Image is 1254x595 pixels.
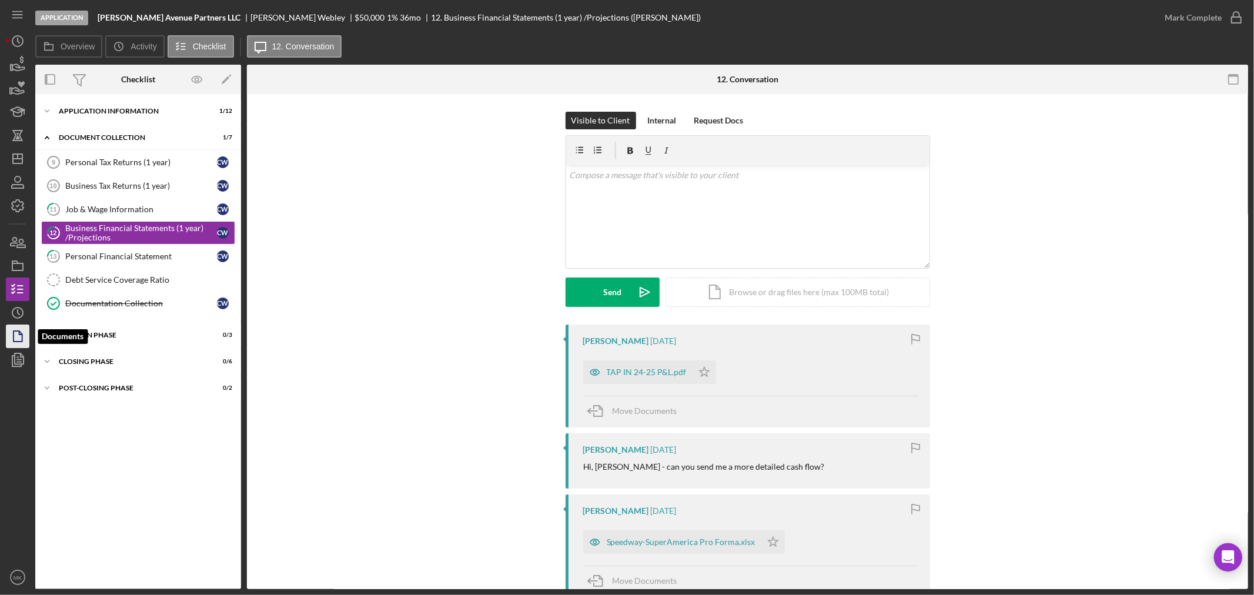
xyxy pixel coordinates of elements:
div: C W [217,250,229,262]
button: Request Docs [688,112,750,129]
div: C W [217,203,229,215]
tspan: 10 [49,182,56,189]
time: 2025-09-29 15:57 [651,445,677,454]
label: Overview [61,42,95,51]
label: 12. Conversation [272,42,335,51]
a: Debt Service Coverage Ratio [41,268,235,292]
a: 10Business Tax Returns (1 year)CW [41,174,235,198]
div: Debt Service Coverage Ratio [65,275,235,285]
div: Personal Financial Statement [65,252,217,261]
div: Application Information [59,108,203,115]
span: Move Documents [613,406,677,416]
div: Document Collection [59,134,203,141]
div: Application [35,11,88,25]
tspan: 9 [52,159,55,166]
div: Send [603,278,621,307]
a: 9Personal Tax Returns (1 year)CW [41,151,235,174]
button: 12. Conversation [247,35,342,58]
button: TAP IN 24-25 P&L.pdf [583,360,716,384]
button: Speedway-SuperAmerica Pro Forma.xlsx [583,530,785,554]
div: Post-Closing Phase [59,385,203,392]
time: 2025-09-27 18:56 [651,506,677,516]
div: 36 mo [400,13,421,22]
tspan: 11 [50,205,57,213]
div: C W [217,227,229,239]
button: Send [566,278,660,307]
button: MK [6,566,29,589]
div: Personal Tax Returns (1 year) [65,158,217,167]
div: 1 / 12 [211,108,232,115]
div: TAP IN 24-25 P&L.pdf [607,367,687,377]
a: 12Business Financial Statements (1 year) /ProjectionsCW [41,221,235,245]
a: 11Job & Wage InformationCW [41,198,235,221]
div: Business Financial Statements (1 year) /Projections [65,223,217,242]
span: $50,000 [355,12,385,22]
button: Mark Complete [1153,6,1248,29]
p: Hi, [PERSON_NAME] - can you send me a more detailed cash flow? [583,460,825,473]
button: Overview [35,35,102,58]
div: 12. Business Financial Statements (1 year) /Projections ([PERSON_NAME]) [431,13,701,22]
div: Documentation Collection [65,299,217,308]
div: 1 / 7 [211,134,232,141]
div: Mark Complete [1165,6,1222,29]
button: Visible to Client [566,112,636,129]
div: Business Tax Returns (1 year) [65,181,217,190]
div: 0 / 6 [211,358,232,365]
div: 12. Conversation [717,75,778,84]
a: 13Personal Financial StatementCW [41,245,235,268]
div: 1 % [387,13,398,22]
div: Speedway-SuperAmerica Pro Forma.xlsx [607,537,755,547]
label: Activity [131,42,156,51]
tspan: 13 [50,252,57,260]
button: Move Documents [583,396,689,426]
time: 2025-09-29 19:42 [651,336,677,346]
span: Move Documents [613,576,677,586]
tspan: 12 [50,229,57,236]
button: Checklist [168,35,234,58]
div: [PERSON_NAME] [583,445,649,454]
div: Open Intercom Messenger [1214,543,1242,571]
a: Documentation CollectionCW [41,292,235,315]
div: C W [217,297,229,309]
div: Job & Wage Information [65,205,217,214]
b: [PERSON_NAME] Avenue Partners LLC [98,13,240,22]
div: Request Docs [694,112,744,129]
div: Visible to Client [571,112,630,129]
div: Closing Phase [59,358,203,365]
div: [PERSON_NAME] Webley [250,13,355,22]
div: Internal [648,112,677,129]
button: Activity [105,35,164,58]
label: Checklist [193,42,226,51]
button: Internal [642,112,683,129]
div: 0 / 2 [211,385,232,392]
div: [PERSON_NAME] [583,336,649,346]
div: C W [217,180,229,192]
div: [PERSON_NAME] [583,506,649,516]
div: C W [217,156,229,168]
div: Checklist [121,75,155,84]
div: Decision Phase [59,332,203,339]
text: MK [14,574,22,581]
div: 0 / 3 [211,332,232,339]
